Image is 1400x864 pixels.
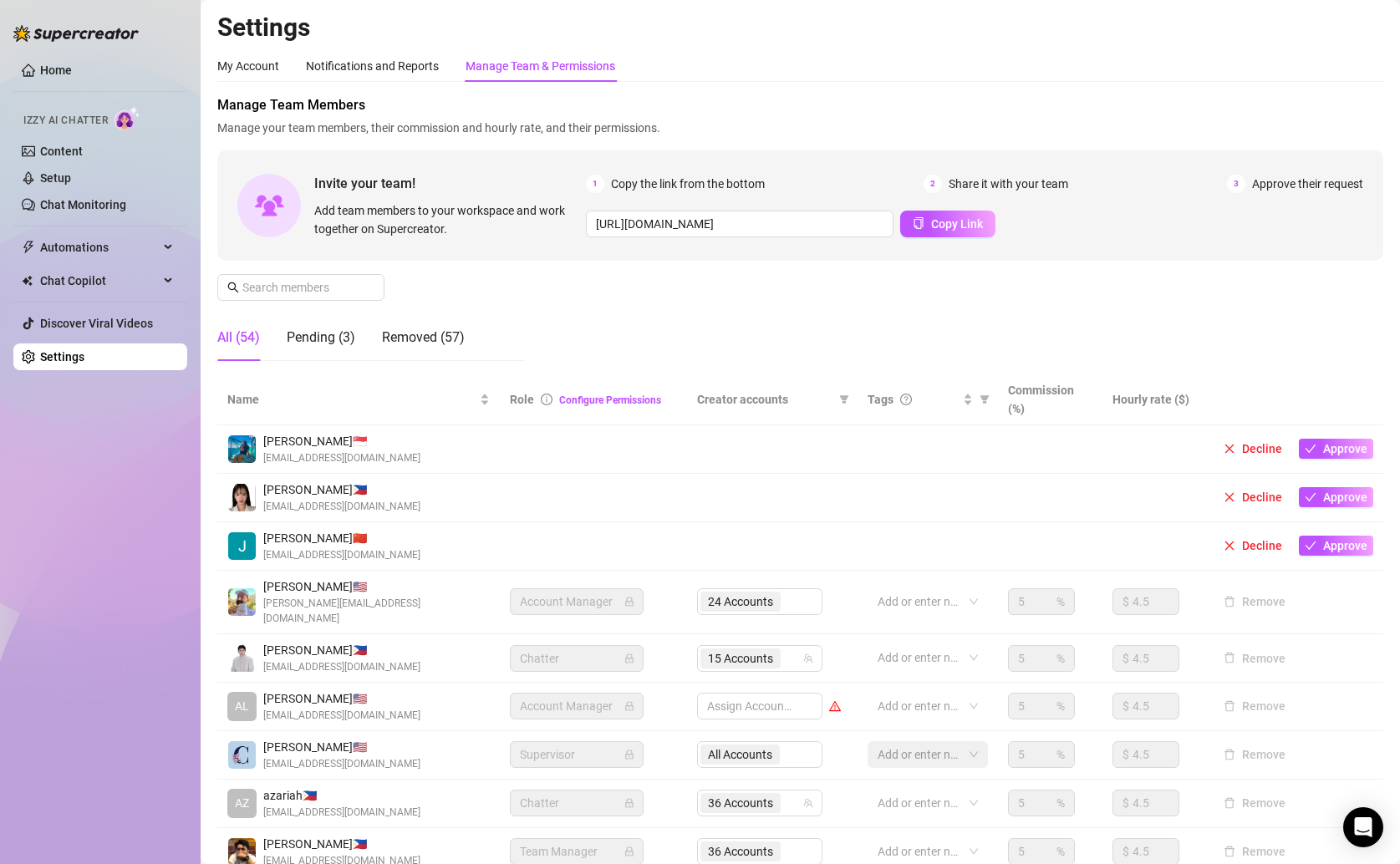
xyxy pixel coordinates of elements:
span: close [1224,540,1235,551]
span: search [227,282,239,293]
a: Settings [40,350,84,363]
img: Caylie Clarke [228,741,256,769]
span: Account Manager [520,694,634,719]
button: Approve [1299,439,1373,459]
span: [PERSON_NAME] 🇺🇸 [263,577,490,596]
span: Name [227,390,476,409]
span: Invite your team! [314,173,586,194]
span: [PERSON_NAME][EMAIL_ADDRESS][DOMAIN_NAME] [263,596,490,628]
span: Manage Team Members [217,95,1383,115]
a: Home [40,64,72,77]
div: Removed (57) [382,328,465,348]
span: 15 Accounts [700,648,781,668]
span: lock [624,701,634,711]
span: [PERSON_NAME] 🇸🇬 [263,432,420,450]
div: Manage Team & Permissions [466,57,615,75]
span: [PERSON_NAME] 🇨🇳 [263,529,420,547]
span: Creator accounts [697,390,832,409]
button: Remove [1217,648,1292,668]
img: AI Chatter [115,106,140,130]
span: Role [510,393,534,406]
th: Commission (%) [998,374,1102,425]
span: filter [839,394,849,404]
span: Chat Copilot [40,267,159,294]
img: logo-BBDzfeDw.svg [13,25,139,42]
span: Copy the link from the bottom [611,175,765,193]
button: Remove [1217,696,1292,716]
span: check [1305,443,1316,455]
a: Setup [40,171,71,185]
button: Approve [1299,536,1373,556]
span: [EMAIL_ADDRESS][DOMAIN_NAME] [263,659,420,675]
span: [PERSON_NAME] 🇵🇭 [263,480,420,499]
button: Decline [1217,439,1289,459]
button: Approve [1299,487,1373,507]
img: Anne Margarett Rodriguez [228,484,256,511]
span: close [1224,443,1235,455]
span: Account Manager [520,589,634,614]
span: [PERSON_NAME] 🇺🇸 [263,738,420,756]
div: Open Intercom Messenger [1343,807,1383,847]
span: 15 Accounts [708,649,773,668]
span: [EMAIL_ADDRESS][DOMAIN_NAME] [263,499,420,515]
span: Decline [1242,490,1282,504]
a: Discover Viral Videos [40,317,153,330]
img: Haydee Joy Gentiles [228,435,256,463]
span: lock [624,597,634,607]
div: Notifications and Reports [306,57,439,75]
span: 1 [586,175,604,193]
th: Hourly rate ($) [1102,374,1207,425]
span: Supervisor [520,742,634,767]
span: lock [624,846,634,856]
img: Evan Gillis [228,588,256,616]
span: 36 Accounts [700,793,781,813]
span: azariah 🇵🇭 [263,786,420,805]
button: Remove [1217,793,1292,813]
span: team [803,653,813,663]
span: Approve their request [1252,175,1363,193]
span: [EMAIL_ADDRESS][DOMAIN_NAME] [263,708,420,724]
span: Share it with your team [949,175,1068,193]
button: Decline [1217,536,1289,556]
span: Approve [1323,539,1367,552]
span: info-circle [541,394,552,405]
img: Paul Andrei Casupanan [228,644,256,672]
th: Name [217,374,500,425]
span: Team Manager [520,839,634,864]
span: Automations [40,234,159,261]
span: filter [980,394,990,404]
button: Copy Link [900,211,995,237]
a: Chat Monitoring [40,198,126,211]
input: Search members [242,278,361,297]
span: Tags [868,390,893,409]
span: Add team members to your workspace and work together on Supercreator. [314,201,579,238]
span: team [803,798,813,808]
button: Decline [1217,487,1289,507]
span: 3 [1227,175,1245,193]
span: warning [829,700,841,712]
span: Manage your team members, their commission and hourly rate, and their permissions. [217,119,1383,137]
span: filter [976,387,993,412]
div: Pending (3) [287,328,355,348]
h2: Settings [217,12,1383,43]
span: 2 [924,175,942,193]
span: Copy Link [931,217,983,231]
button: Remove [1217,592,1292,612]
span: [PERSON_NAME] 🇵🇭 [263,641,420,659]
a: Content [40,145,83,158]
a: Configure Permissions [559,394,661,406]
span: [EMAIL_ADDRESS][DOMAIN_NAME] [263,450,420,466]
span: Izzy AI Chatter [23,113,108,129]
span: Decline [1242,539,1282,552]
span: Approve [1323,490,1367,504]
span: lock [624,750,634,760]
img: Chat Copilot [22,275,33,287]
div: My Account [217,57,279,75]
span: lock [624,653,634,663]
span: question-circle [900,394,912,405]
span: AZ [235,794,249,812]
span: [PERSON_NAME] 🇵🇭 [263,835,420,853]
div: All (54) [217,328,260,348]
span: [PERSON_NAME] 🇺🇸 [263,689,420,708]
span: check [1305,540,1316,551]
